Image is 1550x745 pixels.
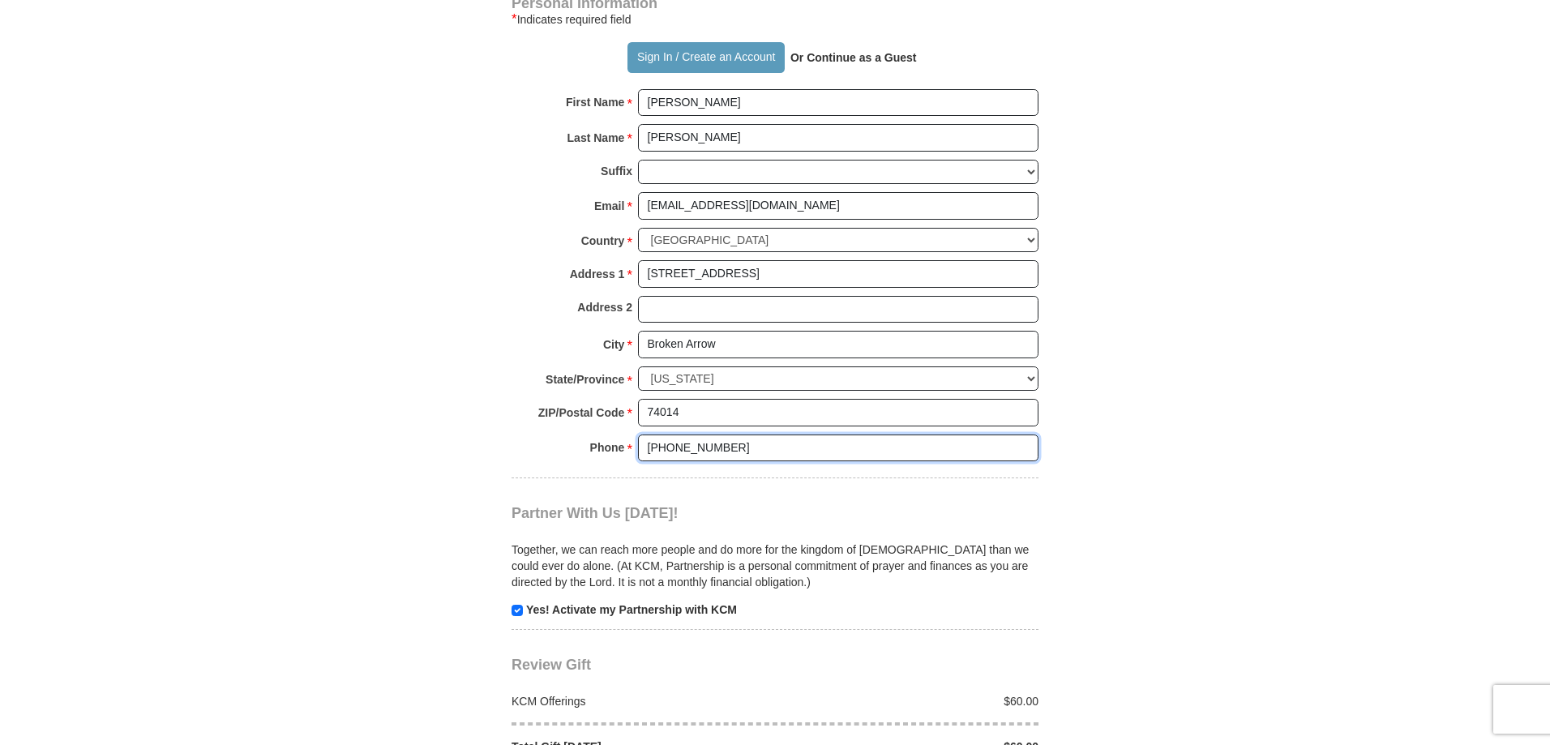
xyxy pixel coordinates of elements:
strong: Yes! Activate my Partnership with KCM [526,603,737,616]
div: KCM Offerings [503,693,776,709]
strong: Country [581,229,625,252]
button: Sign In / Create an Account [627,42,784,73]
strong: Address 1 [570,263,625,285]
strong: Suffix [601,160,632,182]
strong: Email [594,195,624,217]
strong: Address 2 [577,296,632,319]
strong: Last Name [567,126,625,149]
span: Partner With Us [DATE]! [512,505,679,521]
strong: Or Continue as a Guest [790,51,917,64]
strong: First Name [566,91,624,113]
strong: Phone [590,436,625,459]
div: Indicates required field [512,10,1038,29]
div: $60.00 [775,693,1047,709]
p: Together, we can reach more people and do more for the kingdom of [DEMOGRAPHIC_DATA] than we coul... [512,542,1038,590]
strong: City [603,333,624,356]
strong: ZIP/Postal Code [538,401,625,424]
strong: State/Province [546,368,624,391]
span: Review Gift [512,657,591,673]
